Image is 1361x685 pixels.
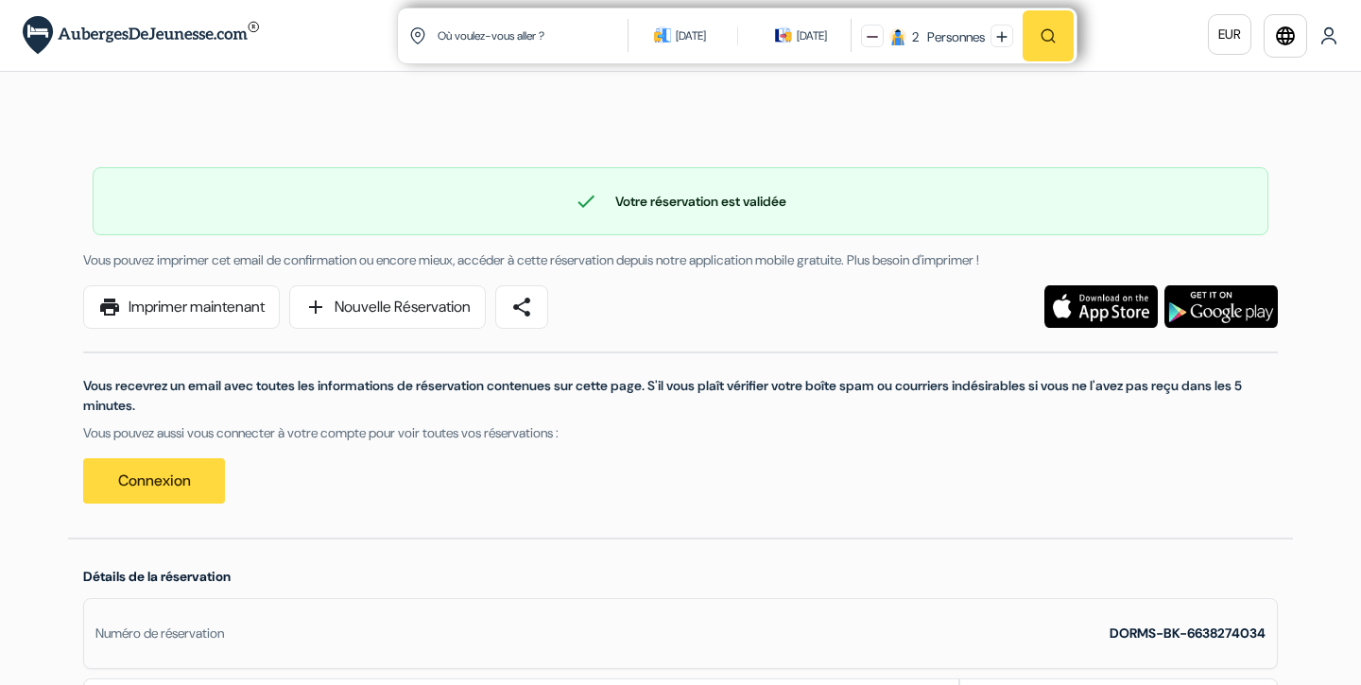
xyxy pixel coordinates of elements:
[436,12,631,59] input: Ville, université ou logement
[98,296,121,318] span: print
[1110,625,1266,642] strong: DORMS-BK-6638274034
[409,27,426,44] img: location icon
[912,27,919,47] div: 2
[654,26,671,43] img: calendarIcon icon
[304,296,327,318] span: add
[94,190,1267,213] div: Votre réservation est validée
[83,458,225,504] a: Connexion
[289,285,486,329] a: addNouvelle Réservation
[1164,285,1278,328] img: Téléchargez l'application gratuite
[676,26,706,45] div: [DATE]
[1044,285,1158,328] img: Téléchargez l'application gratuite
[1264,14,1307,58] a: language
[996,31,1008,43] img: plus
[23,16,259,55] img: AubergesDeJeunesse.com
[83,376,1278,416] p: Vous recevrez un email avec toutes les informations de réservation contenues sur cette page. S'il...
[510,296,533,318] span: share
[83,251,979,268] span: Vous pouvez imprimer cet email de confirmation ou encore mieux, accéder à cette réservation depui...
[1274,25,1297,47] i: language
[1319,26,1338,45] img: User Icon
[83,568,231,585] span: Détails de la réservation
[83,285,280,329] a: printImprimer maintenant
[575,190,597,213] span: check
[867,31,878,43] img: minus
[495,285,548,329] a: share
[775,26,792,43] img: calendarIcon icon
[83,423,1278,443] p: Vous pouvez aussi vous connecter à votre compte pour voir toutes vos réservations :
[922,27,985,47] div: Personnes
[95,624,224,643] div: Numéro de réservation
[1208,14,1251,55] a: EUR
[797,26,827,45] div: [DATE]
[889,28,906,45] img: guest icon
